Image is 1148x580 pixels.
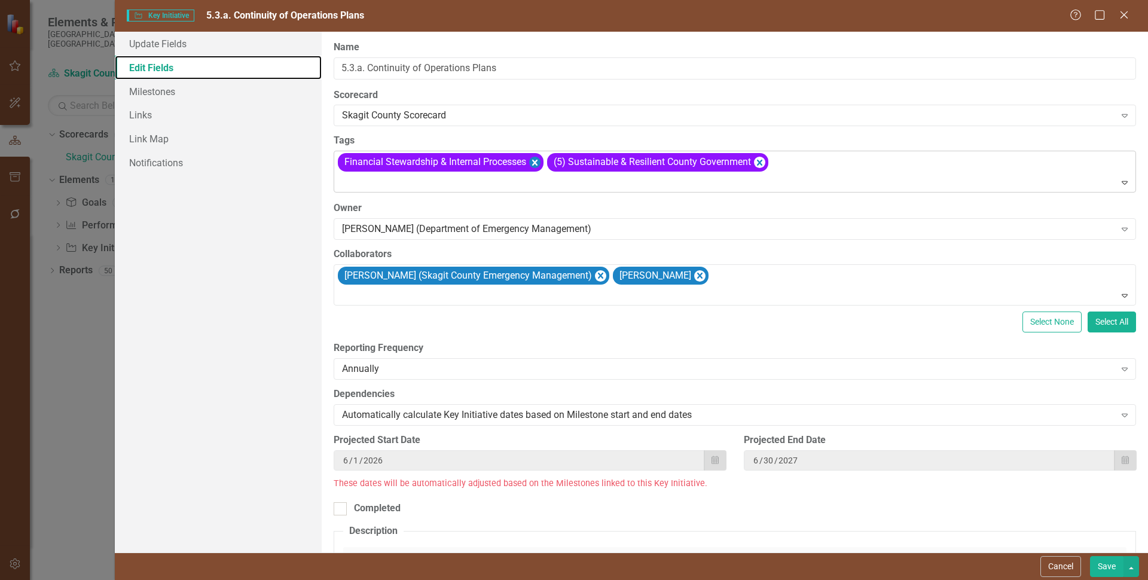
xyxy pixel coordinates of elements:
div: Remove Jenn E. Johnson [694,270,706,282]
span: / [359,455,363,466]
label: Name [334,41,1136,54]
a: Links [115,103,322,127]
label: Owner [334,202,1136,215]
div: [PERSON_NAME] (Department of Emergency Management) [342,222,1115,236]
a: Notifications [115,151,322,175]
div: [PERSON_NAME] (Skagit County Emergency Management) [341,267,594,285]
a: Milestones [115,80,322,103]
div: Completed [354,502,401,515]
div: Projected Start Date [334,434,726,447]
span: (5) Sustainable & Resilient County Government [554,156,751,167]
div: Remove Julie de Losada (Skagit County Emergency Management) [595,270,606,282]
div: Remove [object Object] [754,157,765,168]
div: Automatically calculate Key Initiative dates based on Milestone start and end dates [342,408,1115,422]
span: / [774,455,778,466]
div: Projected End Date [744,434,1136,447]
span: Key Initiative [127,10,194,22]
label: Collaborators [334,248,1136,261]
a: Update Fields [115,32,322,56]
label: Scorecard [334,88,1136,102]
label: Dependencies [334,387,1136,401]
div: [PERSON_NAME] [616,267,693,285]
button: Select All [1088,312,1136,332]
div: These dates will be automatically adjusted based on the Milestones linked to this Key Initiative. [334,477,1136,490]
button: Select None [1022,312,1082,332]
label: Reporting Frequency [334,341,1136,355]
legend: Description [343,524,404,538]
div: Remove [object Object] [529,157,541,168]
span: 5.3.a. Continuity of Operations Plans [206,10,364,21]
span: Financial Stewardship & Internal Processes [344,156,526,167]
button: Cancel [1040,556,1081,577]
label: Tags [334,134,1136,148]
input: Key Initiative Name [334,57,1136,80]
a: Edit Fields [115,56,322,80]
div: Skagit County Scorecard [342,109,1115,123]
span: / [759,455,763,466]
button: Save [1090,556,1123,577]
a: Link Map [115,127,322,151]
span: / [349,455,353,466]
div: Annually [342,362,1115,376]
